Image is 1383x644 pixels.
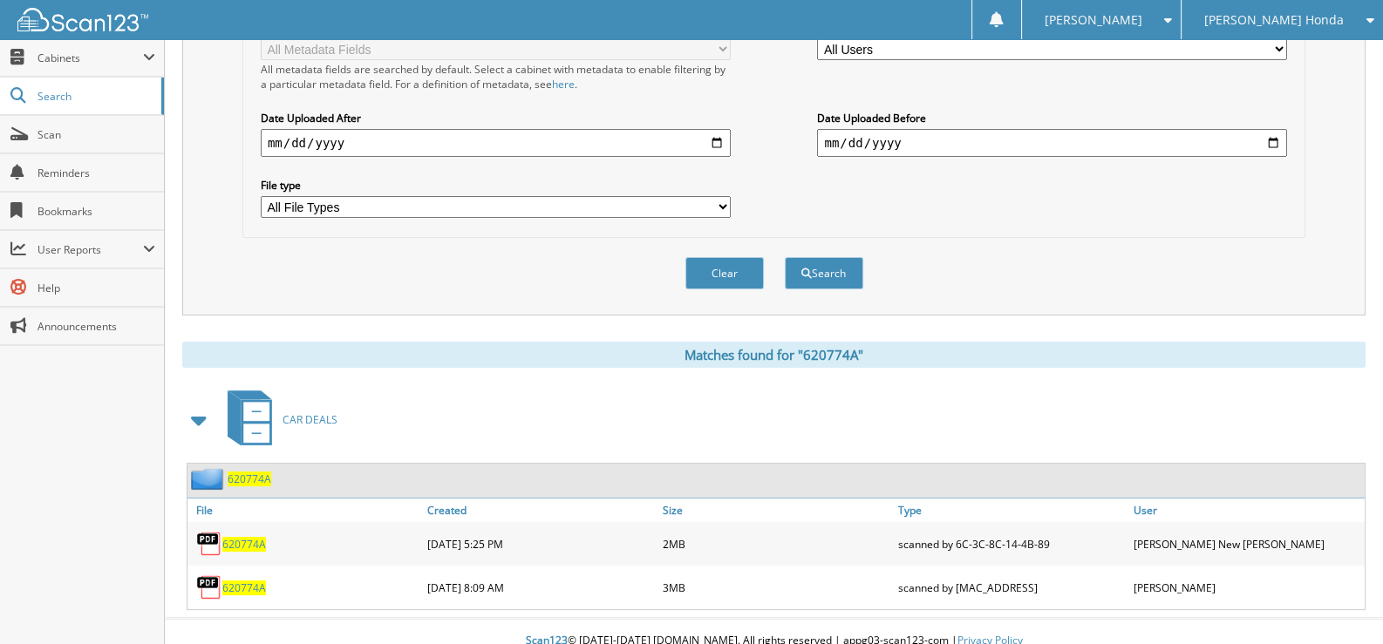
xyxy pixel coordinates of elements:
[196,531,222,557] img: PDF.png
[222,537,266,552] a: 620774A
[283,412,337,427] span: CAR DEALS
[196,574,222,600] img: PDF.png
[17,8,148,31] img: scan123-logo-white.svg
[1129,570,1365,605] div: [PERSON_NAME]
[261,178,731,193] label: File type
[894,526,1129,561] div: scanned by 6C-3C-8C-14-4B-89
[37,127,155,142] span: Scan
[37,89,153,104] span: Search
[1129,498,1365,522] a: User
[222,580,266,595] a: 620774A
[261,111,731,125] label: Date Uploaded After
[817,129,1287,157] input: end
[423,526,658,561] div: [DATE] 5:25 PM
[228,471,271,486] a: 620774A
[37,166,155,180] span: Reminders
[685,257,764,289] button: Clear
[894,570,1129,605] div: scanned by [MAC_ADDRESS]
[1044,15,1141,25] span: [PERSON_NAME]
[423,570,658,605] div: [DATE] 8:09 AM
[37,281,155,295] span: Help
[1204,15,1344,25] span: [PERSON_NAME] Honda
[37,242,143,257] span: User Reports
[658,570,894,605] div: 3MB
[37,51,143,65] span: Cabinets
[37,319,155,334] span: Announcements
[894,498,1129,522] a: Type
[182,342,1366,368] div: Matches found for "620774A"
[37,204,155,219] span: Bookmarks
[191,468,228,490] img: folder2.png
[1296,560,1383,644] iframe: Chat Widget
[658,498,894,522] a: Size
[1129,526,1365,561] div: [PERSON_NAME] New [PERSON_NAME]
[217,385,337,454] a: CAR DEALS
[261,129,731,157] input: start
[817,111,1287,125] label: Date Uploaded Before
[785,257,863,289] button: Search
[658,526,894,561] div: 2MB
[261,62,731,92] div: All metadata fields are searched by default. Select a cabinet with metadata to enable filtering b...
[423,498,658,522] a: Created
[552,77,575,92] a: here
[187,498,423,522] a: File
